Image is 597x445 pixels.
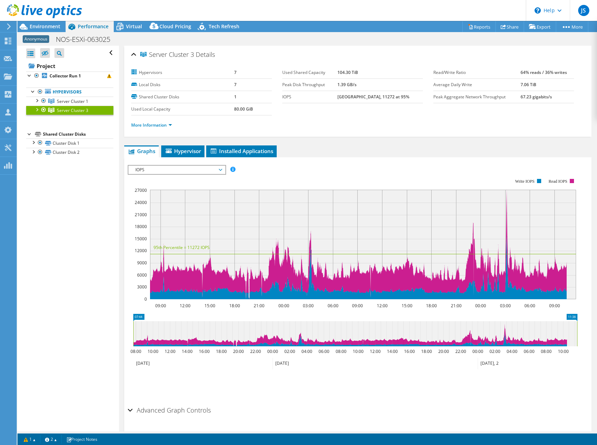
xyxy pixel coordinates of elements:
text: 06:00 [524,303,535,309]
text: 0 [144,296,147,302]
text: 21000 [135,212,147,218]
label: Peak Disk Throughput [282,81,337,88]
label: Local Disks [131,81,234,88]
text: 18:00 [421,348,432,354]
text: 14:00 [387,348,397,354]
text: 00:00 [472,348,483,354]
b: Collector Run 1 [50,73,81,79]
text: 16:00 [404,348,415,354]
text: 12:00 [376,303,387,309]
a: Reports [462,21,496,32]
text: 18:00 [216,348,226,354]
text: 10:00 [147,348,158,354]
a: Collector Run 1 [26,71,113,81]
text: 12:00 [164,348,175,354]
text: 04:00 [301,348,312,354]
h1: NOS-ESXi-063025 [53,36,121,43]
text: 12000 [135,248,147,254]
text: 06:00 [327,303,338,309]
text: 16:00 [199,348,209,354]
text: 15:00 [401,303,412,309]
text: 3000 [137,284,147,290]
span: Details [196,50,215,59]
b: 7.06 TiB [521,82,536,88]
b: [GEOGRAPHIC_DATA], 11272 at 95% [337,94,409,100]
text: 03:00 [500,303,510,309]
a: More [556,21,588,32]
a: 2 [40,435,62,444]
text: 06:00 [523,348,534,354]
text: 09:00 [549,303,560,309]
text: 18000 [135,224,147,229]
span: Hypervisor [165,148,201,154]
text: 9000 [137,260,147,266]
text: 15000 [135,236,147,242]
span: Server Cluster 3 [57,107,88,113]
text: 27000 [135,187,147,193]
text: 22:00 [455,348,466,354]
text: 08:00 [130,348,141,354]
text: 22:00 [250,348,261,354]
span: Cloud Pricing [159,23,191,30]
a: Cluster Disk 1 [26,138,113,148]
text: 95th Percentile = 11272 IOPS [154,244,210,250]
text: 12:00 [179,303,190,309]
text: 08:00 [335,348,346,354]
text: 20:00 [438,348,449,354]
b: 64% reads / 36% writes [521,69,567,75]
text: 09:00 [155,303,166,309]
b: 1 [234,94,237,100]
text: 15:00 [204,303,215,309]
a: Export [524,21,556,32]
div: Shared Cluster Disks [43,130,113,138]
text: 00:00 [475,303,486,309]
label: Shared Cluster Disks [131,93,234,100]
text: 24000 [135,199,147,205]
text: Write IOPS [515,179,535,184]
span: Environment [30,23,60,30]
svg: \n [535,7,541,14]
text: 6000 [137,272,147,278]
span: Anonymous [23,35,49,43]
text: 10:00 [352,348,363,354]
span: Installed Applications [210,148,273,154]
span: Virtual [126,23,142,30]
text: 20:00 [233,348,244,354]
span: Server Cluster 1 [57,98,88,104]
text: 18:00 [229,303,240,309]
text: 21:00 [450,303,461,309]
text: Read IOPS [549,179,567,184]
text: 03:00 [303,303,313,309]
b: 80.00 GiB [234,106,253,112]
b: 67.23 gigabits/s [521,94,552,100]
text: 10:00 [558,348,568,354]
text: 21:00 [253,303,264,309]
a: Share [495,21,524,32]
span: JS [578,5,589,16]
b: 1.39 GB/s [337,82,357,88]
text: 14:00 [181,348,192,354]
b: 7 [234,82,237,88]
h2: Advanced Graph Controls [128,403,211,417]
a: Project Notes [61,435,102,444]
a: Server Cluster 3 [26,106,113,115]
label: Read/Write Ratio [433,69,521,76]
a: More Information [131,122,172,128]
span: Server Cluster 3 [140,51,194,58]
text: 02:00 [284,348,295,354]
label: Hypervisors [131,69,234,76]
b: 104.30 TiB [337,69,358,75]
a: Hypervisors [26,88,113,97]
span: Performance [78,23,109,30]
a: Project [26,60,113,71]
label: Peak Aggregate Network Throughput [433,93,521,100]
span: Graphs [128,148,155,154]
text: 08:00 [540,348,551,354]
label: Used Shared Capacity [282,69,337,76]
span: IOPS [132,166,222,174]
a: 1 [19,435,40,444]
text: 12:00 [370,348,380,354]
text: 00:00 [267,348,278,354]
text: 09:00 [352,303,363,309]
label: IOPS [282,93,337,100]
